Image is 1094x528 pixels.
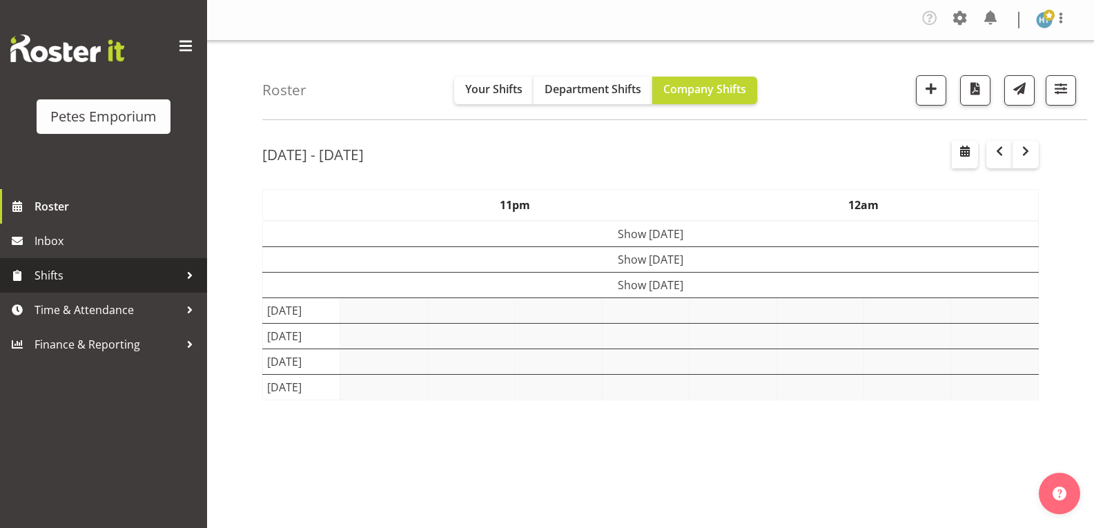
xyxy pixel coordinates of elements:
button: Add a new shift [916,75,946,106]
button: Your Shifts [454,77,534,104]
td: Show [DATE] [263,221,1039,247]
td: [DATE] [263,298,340,324]
img: help-xxl-2.png [1053,487,1066,500]
th: 11pm [340,190,690,222]
button: Department Shifts [534,77,652,104]
button: Company Shifts [652,77,757,104]
button: Select a specific date within the roster. [952,141,978,168]
td: [DATE] [263,375,340,400]
span: Shifts [35,265,179,286]
span: Inbox [35,231,200,251]
button: Download a PDF of the roster according to the set date range. [960,75,990,106]
button: Filter Shifts [1046,75,1076,106]
span: Time & Attendance [35,300,179,320]
span: Your Shifts [465,81,522,97]
span: Company Shifts [663,81,746,97]
td: Show [DATE] [263,247,1039,273]
img: Rosterit website logo [10,35,124,62]
button: Send a list of all shifts for the selected filtered period to all rostered employees. [1004,75,1035,106]
img: helena-tomlin701.jpg [1036,12,1053,28]
td: Show [DATE] [263,273,1039,298]
div: Petes Emporium [50,106,157,127]
td: [DATE] [263,324,340,349]
h2: [DATE] - [DATE] [262,146,364,164]
h4: Roster [262,82,306,98]
th: 12am [690,190,1039,222]
span: Department Shifts [545,81,641,97]
td: [DATE] [263,349,340,375]
span: Roster [35,196,200,217]
span: Finance & Reporting [35,334,179,355]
